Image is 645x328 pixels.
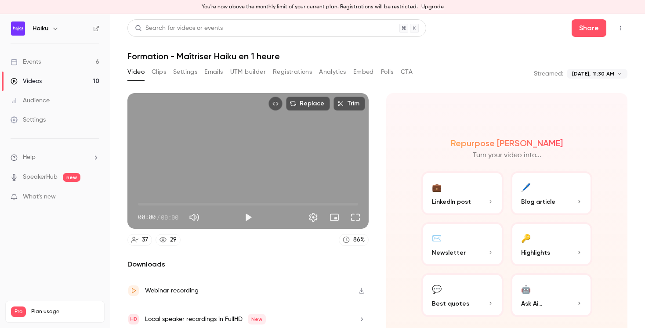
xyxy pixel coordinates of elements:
button: 💬Best quotes [421,273,504,317]
div: 🔑 [521,231,531,245]
button: Settings [173,65,197,79]
button: Turn on miniplayer [326,209,343,226]
a: Upgrade [421,4,444,11]
div: 💼 [432,180,442,194]
a: 29 [156,234,181,246]
span: [DATE], [572,70,591,78]
button: 🖊️Blog article [511,171,593,215]
a: SpeakerHub [23,173,58,182]
button: Embed [353,65,374,79]
span: Best quotes [432,299,469,308]
span: Pro [11,306,26,317]
button: Full screen [347,209,364,226]
button: ✉️Newsletter [421,222,504,266]
h2: Repurpose [PERSON_NAME] [451,138,563,148]
img: Haiku [11,22,25,36]
button: Analytics [319,65,346,79]
span: 11:30 AM [593,70,614,78]
div: 29 [170,235,177,245]
button: CTA [401,65,413,79]
span: 00:00 [161,213,178,222]
span: Highlights [521,248,550,257]
div: Local speaker recordings in FullHD [145,314,266,324]
span: 00:00 [138,213,156,222]
li: help-dropdown-opener [11,153,99,162]
div: ✉️ [432,231,442,245]
p: Turn your video into... [473,150,541,161]
button: Registrations [273,65,312,79]
span: / [156,213,160,222]
div: Audience [11,96,50,105]
button: 💼LinkedIn post [421,171,504,215]
iframe: Noticeable Trigger [89,193,99,201]
div: Videos [11,77,42,86]
div: 🤖 [521,282,531,296]
div: Webinar recording [145,285,199,296]
div: 37 [142,235,148,245]
button: 🤖Ask Ai... [511,273,593,317]
div: 86 % [353,235,365,245]
button: Polls [381,65,394,79]
span: New [248,314,266,324]
div: Events [11,58,41,66]
div: Settings [11,115,46,124]
button: Mute [185,209,203,226]
button: Embed video [268,97,283,111]
h2: Downloads [127,259,369,270]
a: 37 [127,234,152,246]
button: UTM builder [230,65,266,79]
span: Help [23,153,36,162]
span: LinkedIn post [432,197,471,206]
a: 86% [339,234,369,246]
button: Top Bar Actions [613,21,627,35]
button: Video [127,65,145,79]
span: What's new [23,192,56,202]
span: Ask Ai... [521,299,542,308]
button: Share [572,19,606,37]
button: Clips [152,65,166,79]
span: new [63,173,80,182]
h6: Haiku [33,24,48,33]
h1: Formation - Maîtriser Haiku en 1 heure [127,51,627,61]
span: Blog article [521,197,555,206]
button: 🔑Highlights [511,222,593,266]
button: Settings [304,209,322,226]
span: Plan usage [31,308,99,315]
button: Play [239,209,257,226]
div: 💬 [432,282,442,296]
span: Newsletter [432,248,466,257]
p: Streamed: [534,69,563,78]
button: Replace [286,97,330,111]
div: 00:00 [138,213,178,222]
button: Trim [333,97,365,111]
div: Search for videos or events [135,24,223,33]
div: 🖊️ [521,180,531,194]
button: Emails [204,65,223,79]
